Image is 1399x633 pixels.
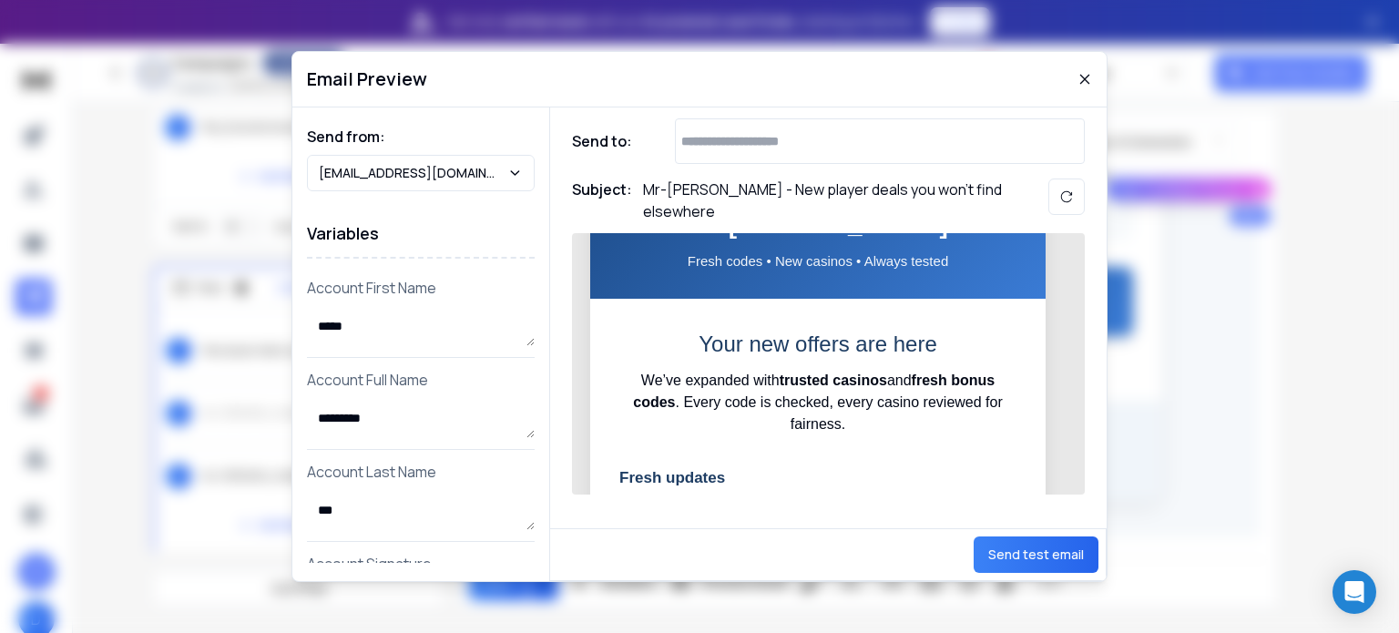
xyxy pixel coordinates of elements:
[633,373,998,410] strong: fresh bonus codes
[307,66,427,92] h1: Email Preview
[307,126,535,148] h1: Send from:
[319,164,507,182] p: [EMAIL_ADDRESS][DOMAIN_NAME]
[1333,570,1376,614] div: Open Intercom Messenger
[780,373,887,388] strong: trusted casinos
[572,179,632,222] h1: Subject:
[307,277,535,299] p: Account First Name
[619,370,1016,435] div: We’ve expanded with and . Every code is checked, every casino reviewed for fairness.
[619,466,1016,490] h2: Fresh updates
[618,251,1018,272] div: Fresh codes • New casinos • Always tested
[307,369,535,391] p: Account Full Name
[307,461,535,483] p: Account Last Name
[307,209,535,259] h1: Variables
[572,130,645,152] h1: Send to:
[643,179,1007,222] p: Mr-[PERSON_NAME] - New player deals you won’t find elsewhere
[974,536,1098,573] button: Send test email
[619,330,1016,358] h1: Your new offers are here
[307,553,535,575] p: Account Signature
